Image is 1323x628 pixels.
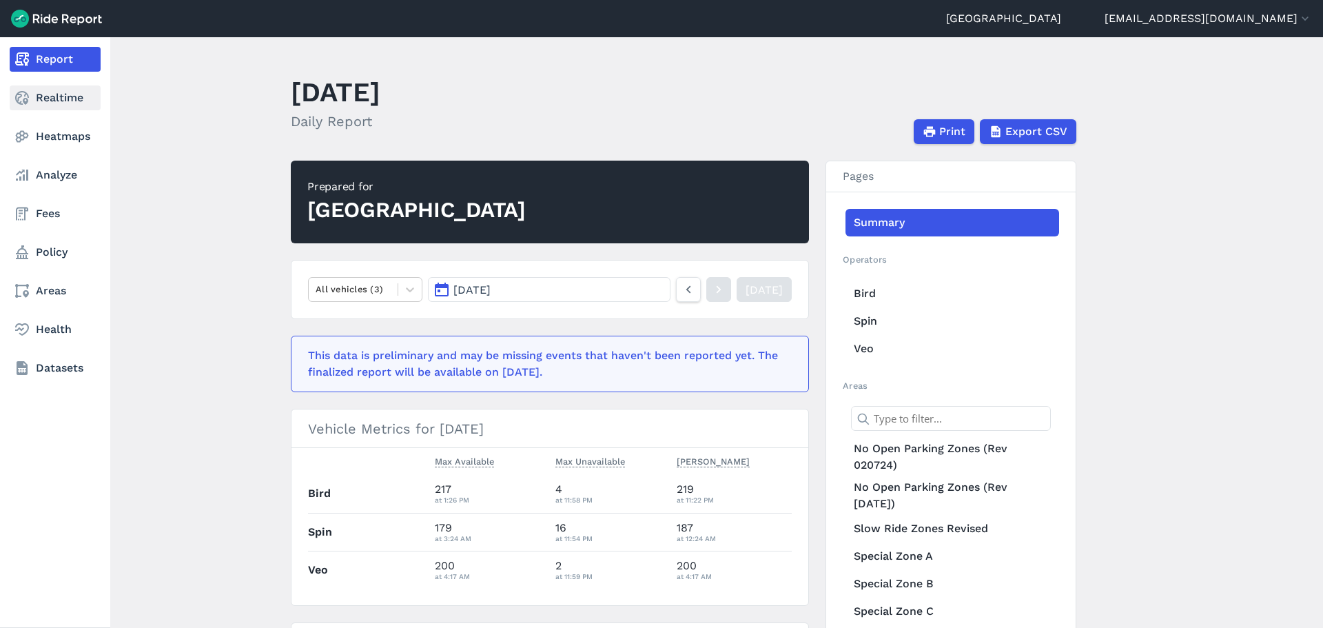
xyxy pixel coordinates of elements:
a: Areas [10,278,101,303]
th: Spin [308,513,429,551]
span: Print [939,123,965,140]
div: at 1:26 PM [435,494,545,506]
div: 187 [677,520,792,545]
button: [DATE] [428,277,670,302]
a: Special Zone A [845,543,1059,570]
div: at 4:17 AM [435,570,545,583]
a: Health [10,317,101,342]
h1: [DATE] [291,73,380,111]
a: Datasets [10,356,101,381]
a: Report [10,47,101,72]
div: at 11:54 PM [555,532,666,545]
a: Policy [10,240,101,265]
button: Max Available [435,454,494,470]
a: [DATE] [737,277,792,302]
div: 217 [435,481,545,506]
h3: Vehicle Metrics for [DATE] [291,409,808,448]
a: No Open Parking Zones (Rev [DATE]) [845,476,1059,515]
h2: Daily Report [291,111,380,132]
div: [GEOGRAPHIC_DATA] [307,195,526,225]
h2: Areas [843,379,1059,392]
div: at 11:22 PM [677,494,792,506]
img: Ride Report [11,10,102,28]
div: 4 [555,481,666,506]
div: at 11:59 PM [555,570,666,583]
div: This data is preliminary and may be missing events that haven't been reported yet. The finalized ... [308,347,783,381]
h3: Pages [826,161,1076,192]
span: Export CSV [1005,123,1067,140]
div: 200 [677,558,792,583]
a: Special Zone C [845,598,1059,625]
a: Spin [845,307,1059,335]
div: at 12:24 AM [677,532,792,545]
a: Heatmaps [10,124,101,149]
div: at 4:17 AM [677,570,792,583]
span: Max Available [435,454,494,467]
span: Max Unavailable [555,454,625,467]
input: Type to filter... [851,406,1051,431]
a: Summary [845,209,1059,236]
a: Veo [845,335,1059,363]
a: Slow Ride Zones Revised [845,515,1059,543]
a: Analyze [10,163,101,188]
div: at 3:24 AM [435,532,545,545]
a: [GEOGRAPHIC_DATA] [946,10,1061,27]
div: Prepared for [307,179,526,195]
span: [DATE] [453,283,491,296]
a: Special Zone B [845,570,1059,598]
a: No Open Parking Zones (Rev 020724) [845,438,1059,476]
button: Export CSV [980,119,1076,144]
div: 219 [677,481,792,506]
button: [PERSON_NAME] [677,454,750,470]
a: Bird [845,280,1059,307]
div: 179 [435,520,545,545]
th: Veo [308,551,429,589]
div: 16 [555,520,666,545]
button: Print [914,119,974,144]
span: [PERSON_NAME] [677,454,750,467]
button: [EMAIL_ADDRESS][DOMAIN_NAME] [1105,10,1312,27]
a: Fees [10,201,101,226]
button: Max Unavailable [555,454,625,470]
div: 200 [435,558,545,583]
div: 2 [555,558,666,583]
a: Realtime [10,85,101,110]
h2: Operators [843,253,1059,266]
div: at 11:58 PM [555,494,666,506]
th: Bird [308,475,429,513]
